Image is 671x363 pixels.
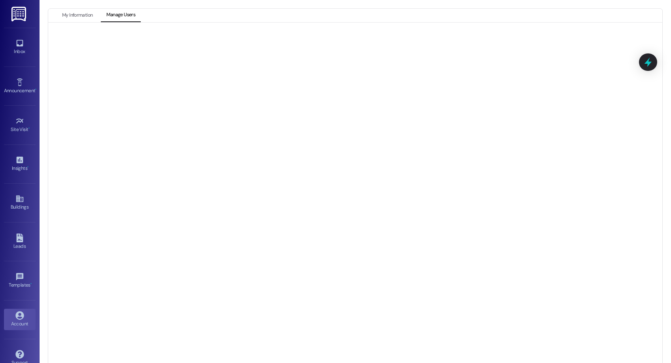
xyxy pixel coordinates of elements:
a: Inbox [4,36,36,58]
span: • [35,87,36,92]
a: Leads [4,231,36,253]
a: Account [4,309,36,330]
span: • [30,281,32,287]
a: Templates • [4,270,36,291]
span: • [28,125,30,131]
a: Buildings [4,192,36,213]
span: • [27,164,28,170]
button: My Information [57,9,98,22]
iframe: retool [64,39,660,357]
img: ResiDesk Logo [11,7,28,21]
a: Site Visit • [4,114,36,136]
button: Manage Users [101,9,141,22]
a: Insights • [4,153,36,175]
